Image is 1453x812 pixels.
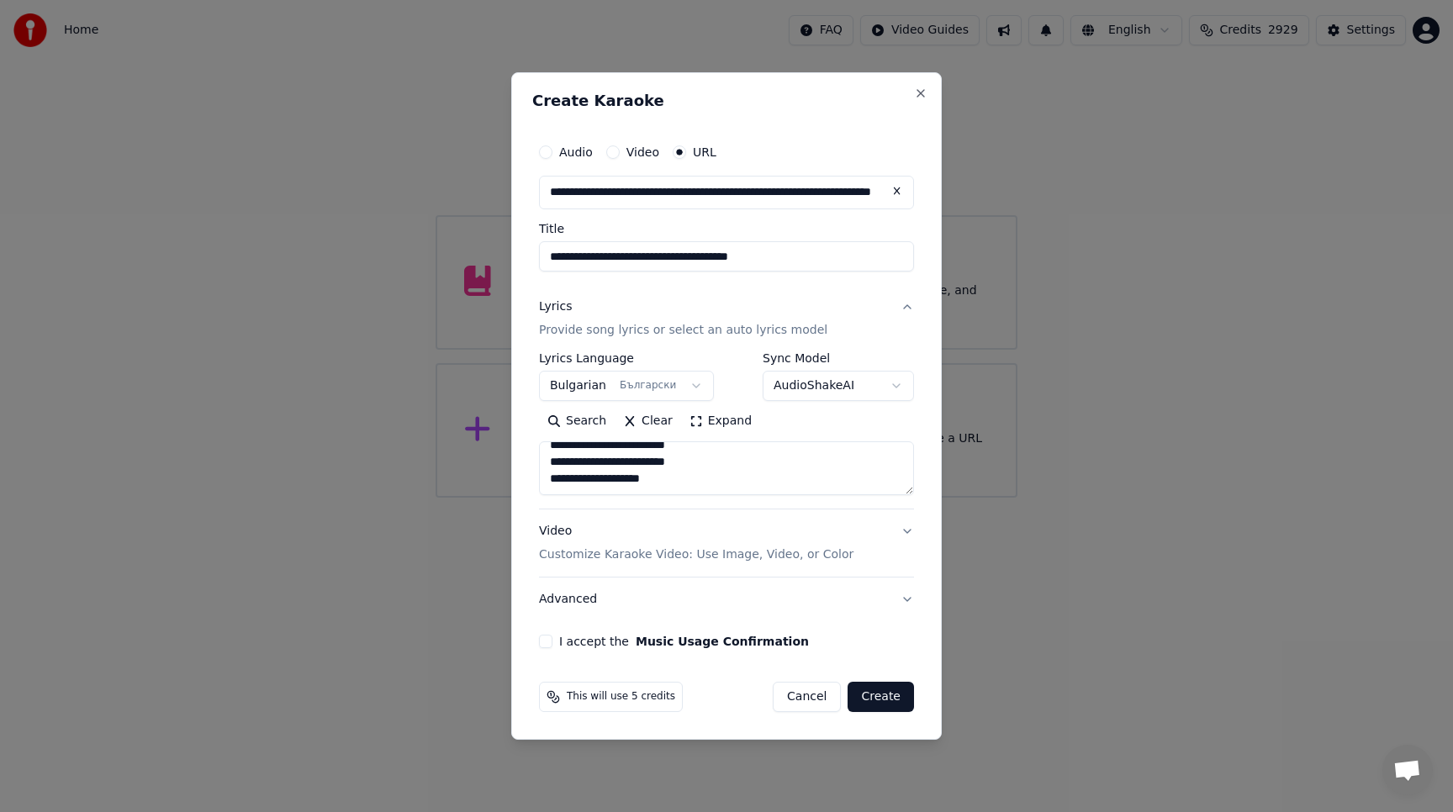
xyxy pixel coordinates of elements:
[539,546,853,563] p: Customize Karaoke Video: Use Image, Video, or Color
[559,635,809,647] label: I accept the
[532,93,921,108] h2: Create Karaoke
[681,408,760,435] button: Expand
[539,523,853,563] div: Video
[539,352,714,364] label: Lyrics Language
[615,408,681,435] button: Clear
[693,146,716,158] label: URL
[567,690,675,704] span: This will use 5 credits
[539,408,615,435] button: Search
[539,352,914,509] div: LyricsProvide song lyrics or select an auto lyrics model
[539,285,914,352] button: LyricsProvide song lyrics or select an auto lyrics model
[539,298,572,315] div: Lyrics
[539,509,914,577] button: VideoCustomize Karaoke Video: Use Image, Video, or Color
[539,322,827,339] p: Provide song lyrics or select an auto lyrics model
[626,146,659,158] label: Video
[539,577,914,621] button: Advanced
[848,682,914,712] button: Create
[559,146,593,158] label: Audio
[636,635,809,647] button: I accept the
[773,682,841,712] button: Cancel
[763,352,914,364] label: Sync Model
[539,223,914,235] label: Title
